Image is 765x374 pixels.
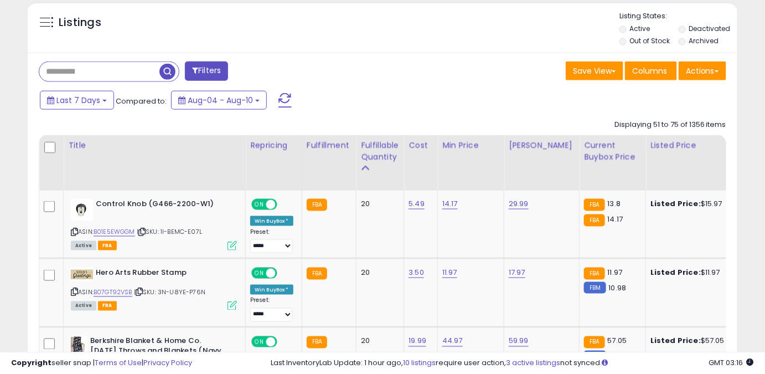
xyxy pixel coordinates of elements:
[614,120,726,130] div: Displaying 51 to 75 of 1356 items
[276,200,293,209] span: OFF
[143,357,192,368] a: Privacy Policy
[442,140,499,151] div: Min Price
[689,36,719,45] label: Archived
[307,199,327,211] small: FBA
[96,199,230,212] b: Control Knob (G466-2200-W1)
[71,199,237,249] div: ASIN:
[98,301,117,311] span: FBA
[56,95,100,106] span: Last 7 Days
[40,91,114,110] button: Last 7 Days
[250,228,293,253] div: Preset:
[584,214,604,227] small: FBA
[650,268,742,278] div: $11.97
[71,268,93,281] img: 41ewBtfg5zL._SL40_.jpg
[94,227,135,237] a: B01E5EWGGM
[509,140,575,151] div: [PERSON_NAME]
[98,241,117,250] span: FBA
[629,24,650,33] label: Active
[608,336,627,346] span: 57.05
[625,62,677,80] button: Columns
[650,267,701,278] b: Listed Price:
[629,36,670,45] label: Out of Stock
[252,200,266,209] span: ON
[689,24,731,33] label: Deactivated
[185,62,228,81] button: Filters
[307,336,327,349] small: FBA
[608,267,623,278] span: 11.97
[709,357,754,368] span: 2025-08-18 03:16 GMT
[134,288,205,296] span: | SKU: 3N-U8YE-P76N
[188,95,253,106] span: Aug-04 - Aug-10
[307,268,327,280] small: FBA
[252,268,266,278] span: ON
[679,62,726,80] button: Actions
[442,198,458,209] a: 14.17
[361,140,399,163] div: Fulfillable Quantity
[584,336,604,349] small: FBA
[361,268,395,278] div: 20
[11,357,51,368] strong: Copyright
[650,199,742,209] div: $15.97
[71,301,96,311] span: All listings currently available for purchase on Amazon
[95,357,142,368] a: Terms of Use
[71,241,96,250] span: All listings currently available for purchase on Amazon
[442,267,457,278] a: 11.97
[584,282,606,294] small: FBM
[650,198,701,209] b: Listed Price:
[584,140,641,163] div: Current Buybox Price
[361,336,395,346] div: 20
[271,358,754,368] div: Last InventoryLab Update: 1 hour ago, require user action, not synced.
[409,198,425,209] a: 5.49
[307,140,352,151] div: Fulfillment
[619,11,737,22] p: Listing States:
[650,336,742,346] div: $57.05
[68,140,241,151] div: Title
[650,336,701,346] b: Listed Price:
[116,96,167,106] span: Compared to:
[509,336,529,347] a: 59.99
[509,198,529,209] a: 29.99
[96,268,230,281] b: Hero Arts Rubber Stamp
[171,91,267,110] button: Aug-04 - Aug-10
[59,15,101,30] h5: Listings
[608,198,621,209] span: 13.8
[609,283,627,293] span: 10.98
[409,140,433,151] div: Cost
[71,268,237,310] div: ASIN:
[650,140,746,151] div: Listed Price
[409,336,426,347] a: 19.99
[137,227,202,236] span: | SKU: 1I-BEMC-E07L
[90,336,225,370] b: Berkshire Blanket & Home Co. [DATE] Throws and Blankets (Navy - Pumpkin & Cactus, 60" x 70")
[584,268,604,280] small: FBA
[250,216,293,226] div: Win BuyBox *
[71,199,93,221] img: 319H4Nm8fML._SL40_.jpg
[566,62,623,80] button: Save View
[252,337,266,346] span: ON
[506,357,561,368] a: 3 active listings
[250,285,293,295] div: Win BuyBox *
[608,214,623,224] span: 14.17
[409,267,424,278] a: 3.50
[250,297,293,322] div: Preset:
[361,199,395,209] div: 20
[404,357,436,368] a: 10 listings
[632,65,667,76] span: Columns
[71,336,87,358] img: 41fEvCZUk7L._SL40_.jpg
[94,288,132,297] a: B07GT92VSB
[276,268,293,278] span: OFF
[584,199,604,211] small: FBA
[509,267,525,278] a: 17.97
[250,140,297,151] div: Repricing
[442,336,463,347] a: 44.97
[11,358,192,368] div: seller snap | |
